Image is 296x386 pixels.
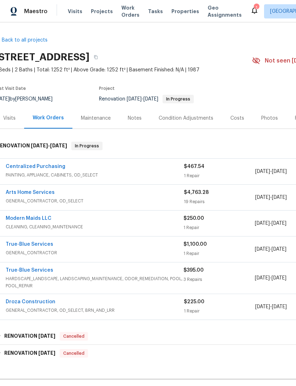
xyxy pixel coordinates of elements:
[183,224,254,231] div: 1 Repair
[208,4,242,18] span: Geo Assignments
[183,250,254,257] div: 1 Repair
[6,242,53,247] a: True-Blue Services
[91,8,113,15] span: Projects
[6,275,183,289] span: HARDSCAPE_LANDSCAPE, LANDSCAPING_MAINTENANCE, ODOR_REMEDIATION, POOL, POOL_REPAIR
[255,169,270,174] span: [DATE]
[38,333,55,338] span: [DATE]
[184,164,204,169] span: $467.54
[272,169,287,174] span: [DATE]
[272,276,286,281] span: [DATE]
[6,299,55,304] a: Droza Construction
[50,143,67,148] span: [DATE]
[255,247,270,252] span: [DATE]
[261,115,278,122] div: Photos
[6,190,55,195] a: Arts Home Services
[183,242,207,247] span: $1,100.00
[4,349,55,358] h6: RENOVATION
[6,268,53,273] a: True-Blue Services
[99,97,194,102] span: Renovation
[68,8,82,15] span: Visits
[184,308,255,315] div: 1 Repair
[255,246,286,253] span: -
[255,274,286,282] span: -
[31,143,67,148] span: -
[60,350,87,357] span: Cancelled
[255,304,270,309] span: [DATE]
[171,8,199,15] span: Properties
[143,97,158,102] span: [DATE]
[121,4,139,18] span: Work Orders
[255,276,270,281] span: [DATE]
[184,198,255,205] div: 19 Repairs
[184,299,204,304] span: $225.00
[183,276,254,283] div: 3 Repairs
[255,220,286,227] span: -
[183,268,204,273] span: $395.00
[272,247,286,252] span: [DATE]
[183,216,204,221] span: $250.00
[255,303,287,310] span: -
[31,143,48,148] span: [DATE]
[81,115,111,122] div: Maintenance
[255,195,270,200] span: [DATE]
[272,304,287,309] span: [DATE]
[184,172,255,179] div: 1 Repair
[255,221,270,226] span: [DATE]
[255,194,287,201] span: -
[163,97,193,101] span: In Progress
[254,4,259,11] div: 1
[60,333,87,340] span: Cancelled
[159,115,213,122] div: Condition Adjustments
[99,86,115,91] span: Project
[72,142,102,149] span: In Progress
[272,195,287,200] span: [DATE]
[4,332,55,341] h6: RENOVATION
[230,115,244,122] div: Costs
[3,115,16,122] div: Visits
[128,115,142,122] div: Notes
[255,168,287,175] span: -
[89,51,102,64] button: Copy Address
[33,114,64,121] div: Work Orders
[6,164,65,169] a: Centralized Purchasing
[127,97,142,102] span: [DATE]
[6,223,183,230] span: CLEANING, CLEANING_MAINTENANCE
[184,190,209,195] span: $4,763.28
[6,197,184,205] span: GENERAL_CONTRACTOR, OD_SELECT
[148,9,163,14] span: Tasks
[6,172,184,179] span: PAINTING, APPLIANCE, CABINETS, OD_SELECT
[6,216,51,221] a: Modern Maids LLC
[6,307,184,314] span: GENERAL_CONTRACTOR, OD_SELECT, BRN_AND_LRR
[6,249,183,256] span: GENERAL_CONTRACTOR
[272,221,286,226] span: [DATE]
[127,97,158,102] span: -
[24,8,48,15] span: Maestro
[38,350,55,355] span: [DATE]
